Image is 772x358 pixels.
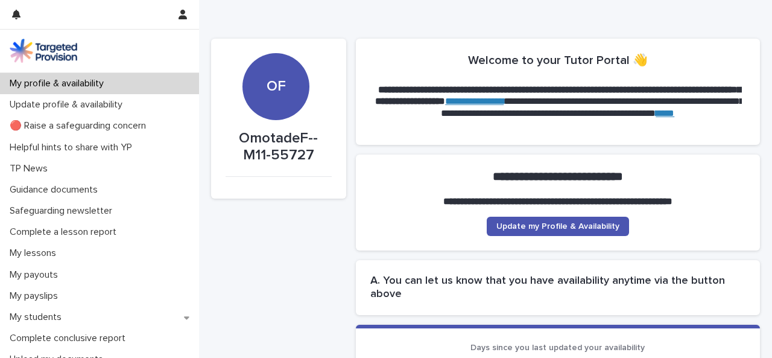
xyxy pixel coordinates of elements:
p: Helpful hints to share with YP [5,142,142,153]
p: My lessons [5,248,66,259]
p: My payslips [5,290,68,302]
a: Update my Profile & Availability [487,217,629,236]
p: TP News [5,163,57,174]
div: OF [242,11,309,95]
p: My students [5,312,71,323]
p: Update profile & availability [5,99,132,110]
p: My payouts [5,269,68,281]
img: M5nRWzHhSzIhMunXDL62 [10,39,77,63]
p: My profile & availability [5,78,113,89]
p: OmotadeF--M11-55727 [226,130,332,165]
p: 🔴 Raise a safeguarding concern [5,120,156,132]
p: Guidance documents [5,184,107,196]
span: Days since you last updated your availability [470,344,645,352]
h2: Welcome to your Tutor Portal 👋 [468,53,648,68]
p: Complete conclusive report [5,333,135,344]
p: Safeguarding newsletter [5,205,122,217]
h2: A. You can let us know that you have availability anytime via the button above [370,275,746,301]
span: Update my Profile & Availability [496,222,619,231]
p: Complete a lesson report [5,226,126,238]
